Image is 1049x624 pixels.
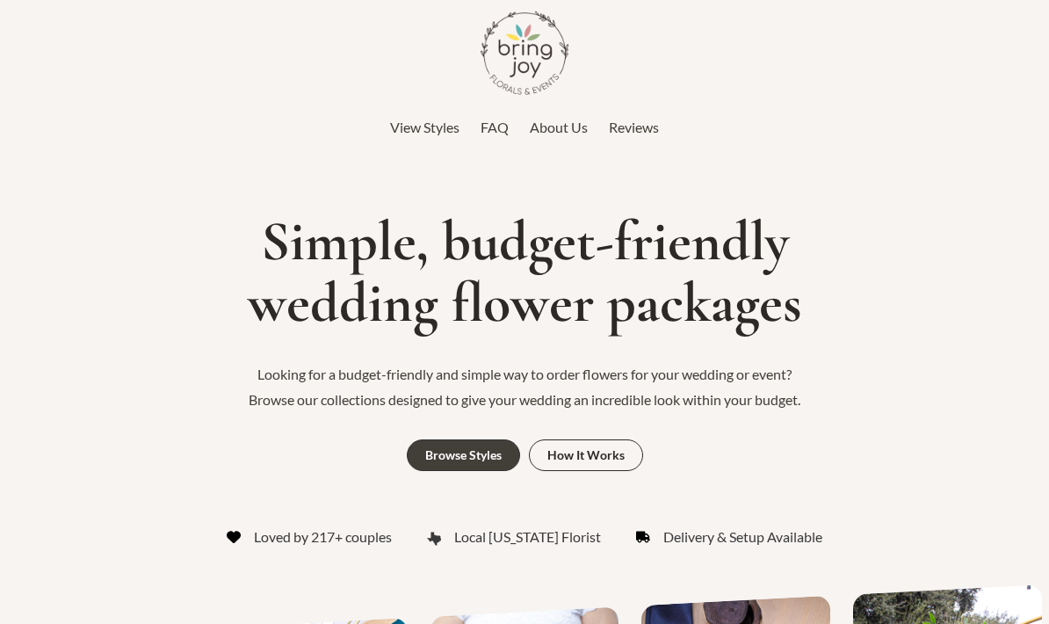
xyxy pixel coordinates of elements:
a: View Styles [390,114,459,141]
span: About Us [530,119,588,135]
span: Loved by 217+ couples [254,524,392,550]
a: How It Works [529,439,643,471]
span: Delivery & Setup Available [663,524,822,550]
p: Looking for a budget-friendly and simple way to order flowers for your wedding or event? Browse o... [235,361,814,413]
a: FAQ [481,114,509,141]
div: How It Works [547,449,625,461]
span: FAQ [481,119,509,135]
span: Reviews [609,119,659,135]
a: Reviews [609,114,659,141]
span: View Styles [390,119,459,135]
div: Browse Styles [425,449,502,461]
a: About Us [530,114,588,141]
a: Browse Styles [407,439,520,471]
span: Local [US_STATE] Florist [454,524,601,550]
h1: Simple, budget-friendly wedding flower packages [9,211,1040,335]
nav: Top Header Menu [9,114,1040,141]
